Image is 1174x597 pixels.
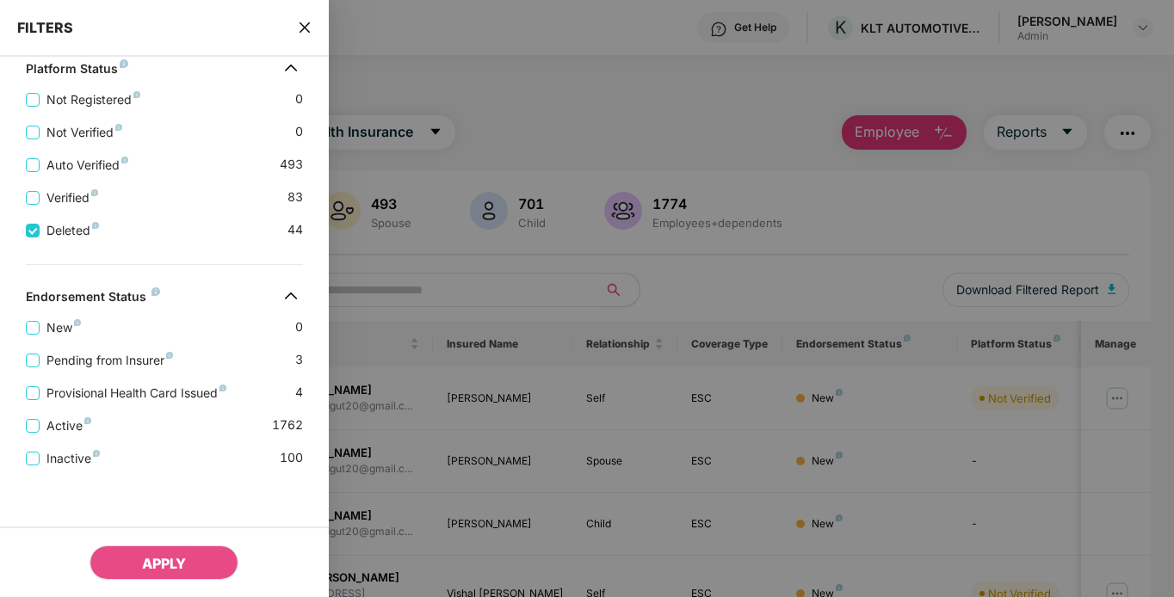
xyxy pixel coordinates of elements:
[151,287,160,296] img: svg+xml;base64,PHN2ZyB4bWxucz0iaHR0cDovL3d3dy53My5vcmcvMjAwMC9zdmciIHdpZHRoPSI4IiBoZWlnaHQ9IjgiIH...
[272,415,303,435] span: 1762
[40,221,106,240] span: Deleted
[40,351,180,370] span: Pending from Insurer
[295,383,303,403] span: 4
[40,90,147,109] span: Not Registered
[295,122,303,142] span: 0
[26,61,128,82] div: Platform Status
[40,449,107,468] span: Inactive
[219,385,226,391] img: svg+xml;base64,PHN2ZyB4bWxucz0iaHR0cDovL3d3dy53My5vcmcvMjAwMC9zdmciIHdpZHRoPSI4IiBoZWlnaHQ9IjgiIH...
[280,448,303,468] span: 100
[121,157,128,163] img: svg+xml;base64,PHN2ZyB4bWxucz0iaHR0cDovL3d3dy53My5vcmcvMjAwMC9zdmciIHdpZHRoPSI4IiBoZWlnaHQ9IjgiIH...
[90,545,238,580] button: APPLY
[92,222,99,229] img: svg+xml;base64,PHN2ZyB4bWxucz0iaHR0cDovL3d3dy53My5vcmcvMjAwMC9zdmciIHdpZHRoPSI4IiBoZWlnaHQ9IjgiIH...
[295,89,303,109] span: 0
[133,91,140,98] img: svg+xml;base64,PHN2ZyB4bWxucz0iaHR0cDovL3d3dy53My5vcmcvMjAwMC9zdmciIHdpZHRoPSI4IiBoZWlnaHQ9IjgiIH...
[287,188,303,207] span: 83
[17,19,73,36] span: FILTERS
[120,59,128,68] img: svg+xml;base64,PHN2ZyB4bWxucz0iaHR0cDovL3d3dy53My5vcmcvMjAwMC9zdmciIHdpZHRoPSI4IiBoZWlnaHQ9IjgiIH...
[40,318,88,337] span: New
[277,54,305,82] img: svg+xml;base64,PHN2ZyB4bWxucz0iaHR0cDovL3d3dy53My5vcmcvMjAwMC9zdmciIHdpZHRoPSIzMiIgaGVpZ2h0PSIzMi...
[40,416,98,435] span: Active
[295,350,303,370] span: 3
[40,188,105,207] span: Verified
[91,189,98,196] img: svg+xml;base64,PHN2ZyB4bWxucz0iaHR0cDovL3d3dy53My5vcmcvMjAwMC9zdmciIHdpZHRoPSI4IiBoZWlnaHQ9IjgiIH...
[40,384,233,403] span: Provisional Health Card Issued
[287,220,303,240] span: 44
[40,156,135,175] span: Auto Verified
[280,155,303,175] span: 493
[115,124,122,131] img: svg+xml;base64,PHN2ZyB4bWxucz0iaHR0cDovL3d3dy53My5vcmcvMjAwMC9zdmciIHdpZHRoPSI4IiBoZWlnaHQ9IjgiIH...
[74,319,81,326] img: svg+xml;base64,PHN2ZyB4bWxucz0iaHR0cDovL3d3dy53My5vcmcvMjAwMC9zdmciIHdpZHRoPSI4IiBoZWlnaHQ9IjgiIH...
[277,282,305,310] img: svg+xml;base64,PHN2ZyB4bWxucz0iaHR0cDovL3d3dy53My5vcmcvMjAwMC9zdmciIHdpZHRoPSIzMiIgaGVpZ2h0PSIzMi...
[166,352,173,359] img: svg+xml;base64,PHN2ZyB4bWxucz0iaHR0cDovL3d3dy53My5vcmcvMjAwMC9zdmciIHdpZHRoPSI4IiBoZWlnaHQ9IjgiIH...
[26,289,160,310] div: Endorsement Status
[142,555,186,572] span: APPLY
[84,417,91,424] img: svg+xml;base64,PHN2ZyB4bWxucz0iaHR0cDovL3d3dy53My5vcmcvMjAwMC9zdmciIHdpZHRoPSI4IiBoZWlnaHQ9IjgiIH...
[40,123,129,142] span: Not Verified
[295,317,303,337] span: 0
[93,450,100,457] img: svg+xml;base64,PHN2ZyB4bWxucz0iaHR0cDovL3d3dy53My5vcmcvMjAwMC9zdmciIHdpZHRoPSI4IiBoZWlnaHQ9IjgiIH...
[298,19,312,36] span: close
